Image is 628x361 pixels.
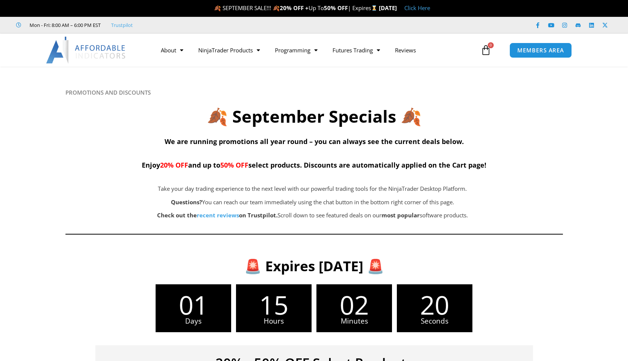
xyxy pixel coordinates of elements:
[165,137,464,146] span: We are running promotions all year round – you can always see the current deals below.
[316,292,392,318] span: 02
[197,211,239,219] a: recent reviews
[397,292,472,318] span: 20
[214,4,379,12] span: 🍂 SEPTEMBER SALE!!! 🍂 Up To | Expires
[488,42,494,48] span: 0
[156,292,231,318] span: 01
[103,197,523,208] p: You can reach our team immediately using the chat button in the bottom right corner of this page.
[236,292,312,318] span: 15
[324,4,348,12] strong: 50% OFF
[220,160,248,169] span: 50% OFF
[46,37,126,64] img: LogoAI | Affordable Indicators – NinjaTrader
[236,318,312,325] span: Hours
[267,42,325,59] a: Programming
[153,42,479,59] nav: Menu
[517,48,564,53] span: MEMBERS AREA
[371,5,377,11] img: ⌛
[404,4,430,12] a: Click Here
[469,39,502,61] a: 0
[397,318,472,325] span: Seconds
[157,211,278,219] strong: Check out the on Trustpilot.
[280,4,309,12] strong: 20% OFF +
[160,160,188,169] span: 20% OFF
[387,42,423,59] a: Reviews
[171,198,202,206] strong: Questions?
[156,318,231,325] span: Days
[28,21,101,30] span: Mon - Fri: 8:00 AM – 6:00 PM EST
[191,42,267,59] a: NinjaTrader Products
[379,4,397,12] strong: [DATE]
[509,43,572,58] a: MEMBERS AREA
[158,185,467,192] span: Take your day trading experience to the next level with our powerful trading tools for the NinjaT...
[77,257,551,275] h3: 🚨 Expires [DATE] 🚨
[153,42,191,59] a: About
[103,210,523,221] p: Scroll down to see featured deals on our software products.
[316,318,392,325] span: Minutes
[142,160,486,169] span: Enjoy and up to select products. Discounts are automatically applied on the Cart page!
[325,42,387,59] a: Futures Trading
[111,21,133,30] a: Trustpilot
[65,105,563,128] h2: 🍂 September Specials 🍂
[382,211,420,219] b: most popular
[65,89,563,96] h6: PROMOTIONS AND DISCOUNTS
